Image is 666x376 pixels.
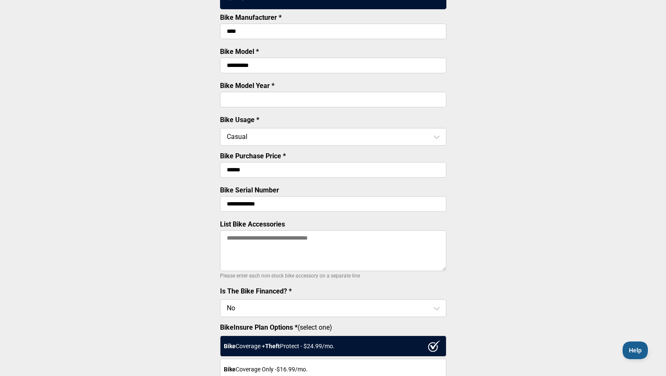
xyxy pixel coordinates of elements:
label: List Bike Accessories [220,220,285,228]
label: Is The Bike Financed? * [220,287,292,295]
label: Bike Model * [220,48,259,56]
strong: BikeInsure Plan Options * [220,323,298,331]
label: Bike Purchase Price * [220,152,286,160]
div: Coverage + Protect - $ 24.99 /mo. [220,336,446,357]
strong: Bike [224,343,236,349]
iframe: Toggle Customer Support [623,341,649,359]
strong: Bike [224,366,236,373]
p: Please enter each non-stock bike accessory on a separate line [220,271,446,281]
strong: Theft [265,343,280,349]
label: Bike Usage * [220,116,259,124]
img: ux1sgP1Haf775SAghJI38DyDlYP+32lKFAAAAAElFTkSuQmCC [428,340,440,352]
label: Bike Model Year * [220,82,274,90]
label: (select one) [220,323,446,331]
label: Bike Serial Number [220,186,279,194]
label: Bike Manufacturer * [220,13,282,21]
